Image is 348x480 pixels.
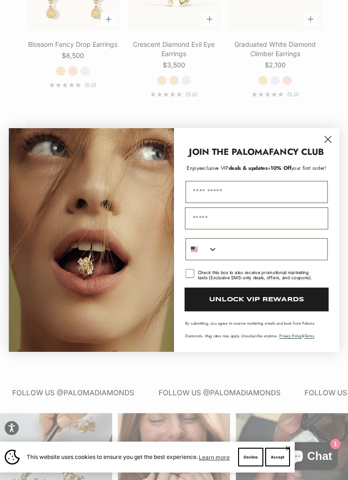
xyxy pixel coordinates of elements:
strong: FANCY CLUB [269,145,324,158]
button: Close dialog [320,131,336,147]
div: Check this box to also receive promotional marketing texts (Exclusive SMS-only deals, offers, and... [198,269,317,280]
button: Accept [265,448,290,466]
p: By submitting, you agree to receive marketing emails and texts from Paloma Diamonds. Msg rates ma... [185,320,327,339]
span: Enjoy [187,164,199,172]
span: deals & updates [199,164,268,172]
img: United States [191,246,198,253]
img: Cookie banner [5,450,20,465]
button: UNLOCK VIP REWARDS [185,288,329,312]
input: Email [185,207,328,229]
input: First Name [185,181,327,203]
a: Terms [304,333,314,339]
span: + your first order! [268,164,326,172]
span: exclusive VIP [199,164,229,172]
span: & . [279,333,315,339]
button: Search Countries [186,239,217,260]
a: Privacy Policy [279,333,302,339]
span: This website uses cookies to ensure you get the best experience. [27,452,231,462]
button: Close [285,445,291,451]
img: Loading... [9,128,174,352]
span: 10% Off [270,164,291,172]
a: Learn more [198,452,231,462]
button: Decline [238,448,263,466]
strong: JOIN THE PALOMA [189,145,268,158]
